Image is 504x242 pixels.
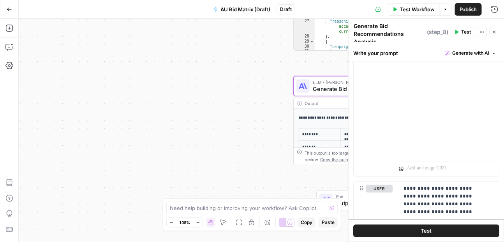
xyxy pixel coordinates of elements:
[310,39,314,44] span: Toggle code folding, rows 29 through 38
[301,219,312,226] span: Copy
[451,27,475,37] button: Test
[313,79,400,85] span: LLM · [PERSON_NAME] 4
[367,185,393,193] button: user
[460,5,477,13] span: Publish
[209,3,275,16] button: AU Bid Matrix (Draft)
[354,225,500,237] button: Test
[442,48,500,59] button: Generate with AI
[336,193,393,200] span: End
[298,217,315,228] button: Copy
[294,44,315,49] div: 30
[322,219,335,226] span: Paste
[388,3,439,16] button: Test Workflow
[400,5,435,13] span: Test Workflow
[294,34,315,39] div: 28
[294,49,315,54] div: 31
[313,85,400,93] span: Generate Bid Recommendations Analysis
[319,217,338,228] button: Paste
[453,50,490,57] span: Generate with AI
[455,3,482,16] button: Publish
[305,100,400,107] div: Output
[280,6,292,13] span: Draft
[462,28,471,36] span: Test
[421,227,432,235] span: Test
[179,219,190,226] span: 108%
[220,5,270,13] span: AU Bid Matrix (Draft)
[354,22,425,46] textarea: Generate Bid Recommendations Analysis
[294,39,315,44] div: 29
[294,19,315,34] div: 27
[293,190,423,210] div: EndOutput
[305,149,419,163] div: This output is too large & has been abbreviated for review. to view the full content.
[427,28,449,36] span: ( step_8 )
[320,157,352,162] span: Copy the output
